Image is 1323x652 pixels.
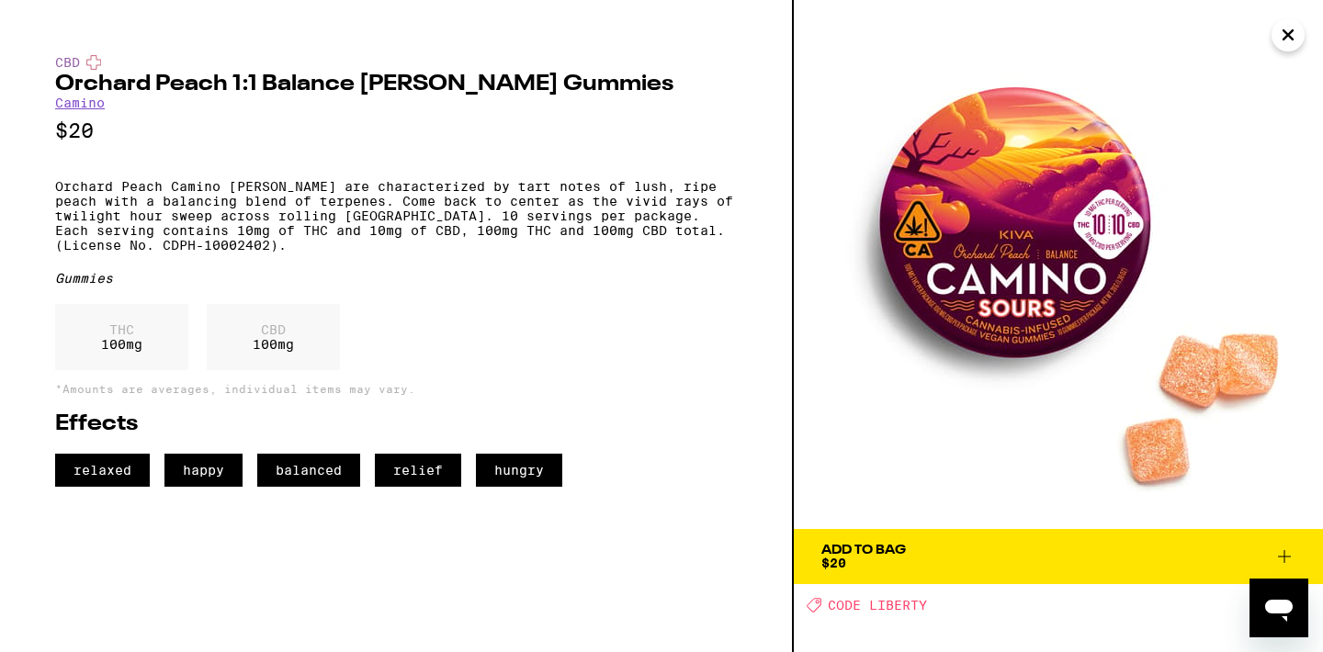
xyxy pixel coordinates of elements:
[253,322,294,337] p: CBD
[55,73,737,96] h2: Orchard Peach 1:1 Balance [PERSON_NAME] Gummies
[55,179,737,253] p: Orchard Peach Camino [PERSON_NAME] are characterized by tart notes of lush, ripe peach with a bal...
[1249,579,1308,637] iframe: Button to launch messaging window
[55,413,737,435] h2: Effects
[257,454,360,487] span: balanced
[55,271,737,286] div: Gummies
[375,454,461,487] span: relief
[207,304,340,370] div: 100 mg
[101,322,142,337] p: THC
[476,454,562,487] span: hungry
[164,454,243,487] span: happy
[821,544,906,556] div: Add To Bag
[55,119,737,142] p: $20
[55,96,105,110] a: Camino
[821,556,846,570] span: $20
[55,383,737,395] p: *Amounts are averages, individual items may vary.
[794,529,1323,584] button: Add To Bag$20
[55,454,150,487] span: relaxed
[55,55,737,70] div: CBD
[55,304,188,370] div: 100 mg
[828,598,927,613] span: CODE LIBERTY
[86,55,101,70] img: cbdColor.svg
[1272,18,1305,51] button: Close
